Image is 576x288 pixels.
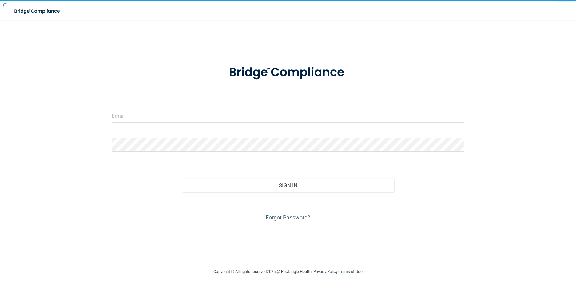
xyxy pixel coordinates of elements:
button: Sign In [182,179,394,192]
a: Privacy Policy [313,269,338,274]
input: Email [112,109,465,123]
img: bridge_compliance_login_screen.278c3ca4.svg [216,57,360,89]
div: Copyright © All rights reserved 2025 @ Rectangle Health | | [176,262,400,282]
a: Forgot Password? [266,214,311,221]
a: Terms of Use [339,269,362,274]
img: bridge_compliance_login_screen.278c3ca4.svg [9,5,66,18]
